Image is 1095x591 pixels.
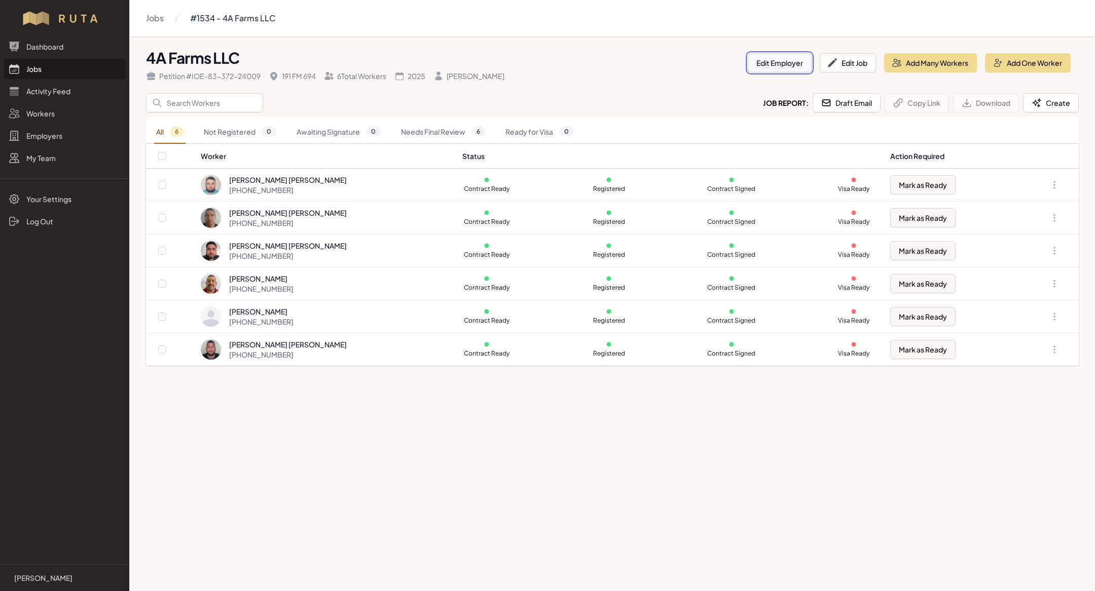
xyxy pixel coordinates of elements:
th: Status [456,144,885,169]
button: Edit Job [820,53,876,72]
div: [PHONE_NUMBER] [229,284,294,294]
div: [PERSON_NAME] [PERSON_NAME] [229,208,347,218]
p: Registered [585,317,633,325]
a: My Team [4,148,125,168]
p: Registered [585,218,633,226]
button: Create [1023,93,1079,112]
a: Not Registered [202,121,278,144]
button: Add One Worker [985,53,1071,72]
div: [PERSON_NAME] [PERSON_NAME] [229,175,347,185]
a: Dashboard [4,36,125,57]
a: Jobs [146,8,164,28]
button: Download [953,93,1019,112]
div: [PHONE_NUMBER] [229,349,347,360]
div: [PERSON_NAME] [229,273,294,284]
nav: Breadcrumb [146,8,275,28]
a: Workers [4,103,125,124]
h1: 4A Farms LLC [146,49,740,67]
h2: Job Report: [763,98,809,108]
nav: Tabs [146,121,1079,144]
p: Contract Ready [462,284,511,292]
a: Activity Feed [4,81,125,101]
p: Contract Ready [462,185,511,193]
span: 6 [170,127,184,137]
p: Contract Ready [462,349,511,358]
div: [PERSON_NAME] [229,306,294,317]
span: 0 [366,127,381,137]
div: 6 Total Workers [324,71,386,81]
p: Registered [585,185,633,193]
input: Search Workers [146,93,263,112]
p: Visa Ready [829,185,878,193]
div: [PERSON_NAME] [PERSON_NAME] [229,339,347,349]
p: Contract Ready [462,251,511,259]
th: Action Required [884,144,1014,169]
div: 2025 [394,71,425,81]
p: Contract Signed [707,185,756,193]
button: Mark as Ready [890,208,956,227]
a: Your Settings [4,189,125,209]
button: Mark as Ready [890,241,956,260]
p: Contract Signed [707,284,756,292]
p: Registered [585,284,633,292]
button: Mark as Ready [890,307,956,326]
a: Jobs [4,59,125,79]
p: Visa Ready [829,251,878,259]
button: Mark as Ready [890,274,956,293]
span: 0 [559,127,574,137]
div: [PHONE_NUMBER] [229,218,347,228]
p: Contract Ready [462,317,511,325]
button: Edit Employer [748,53,812,72]
img: Workflow [21,10,108,26]
button: Draft Email [813,93,881,112]
div: [PERSON_NAME] [PERSON_NAME] [229,241,347,251]
p: Contract Signed [707,251,756,259]
div: 191 FM 694 [269,71,316,81]
button: Add Many Workers [884,53,977,72]
p: Visa Ready [829,218,878,226]
a: Needs Final Review [399,121,487,144]
p: Contract Ready [462,218,511,226]
p: Visa Ready [829,349,878,358]
p: [PERSON_NAME] [14,573,72,583]
div: Worker [201,151,450,161]
p: Visa Ready [829,317,878,325]
span: 0 [262,127,276,137]
div: [PERSON_NAME] [433,71,504,81]
div: [PHONE_NUMBER] [229,251,347,261]
p: Registered [585,349,633,358]
button: Copy Link [885,93,949,112]
div: [PHONE_NUMBER] [229,185,347,195]
a: [PERSON_NAME] [8,573,121,583]
a: All [154,121,186,144]
p: Visa Ready [829,284,878,292]
a: Employers [4,126,125,146]
button: Mark as Ready [890,175,956,194]
p: Contract Signed [707,317,756,325]
div: [PHONE_NUMBER] [229,317,294,327]
button: Mark as Ready [890,340,956,359]
p: Contract Signed [707,218,756,226]
a: Ready for Visa [503,121,576,144]
div: Petition # IOE-83-372-24009 [146,71,261,81]
p: Contract Signed [707,349,756,358]
span: 6 [471,127,485,137]
a: Log Out [4,211,125,231]
a: #1534 - 4A Farms LLC [190,8,275,28]
p: Registered [585,251,633,259]
a: Awaiting Signature [295,121,383,144]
